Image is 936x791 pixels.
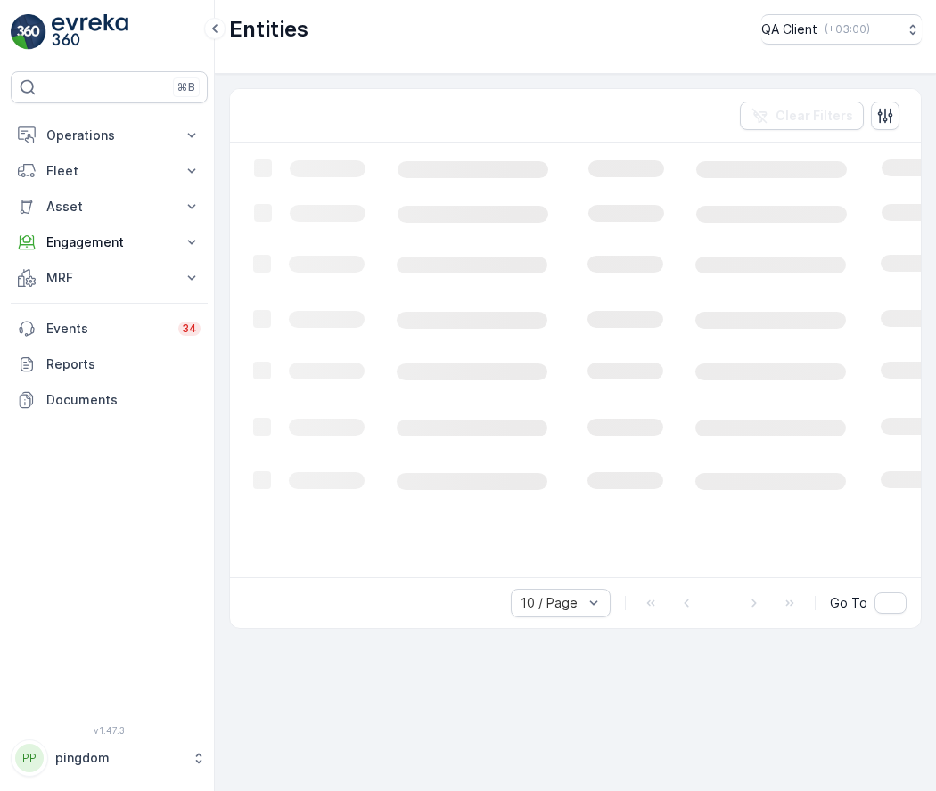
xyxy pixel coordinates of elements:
p: QA Client [761,20,817,38]
p: Reports [46,355,201,373]
p: Entities [229,15,308,44]
p: Clear Filters [776,107,853,125]
a: Documents [11,382,208,418]
span: v 1.47.3 [11,725,208,736]
img: logo_light-DOdMpM7g.png [52,14,128,50]
p: Events [46,320,168,338]
button: PPpingdom [11,739,208,777]
button: Operations [11,118,208,153]
div: PP [15,744,44,772]
p: Operations [46,126,172,144]
p: Documents [46,391,201,409]
p: 34 [182,322,197,336]
p: ⌘B [177,80,195,94]
a: Reports [11,347,208,382]
button: MRF [11,260,208,296]
a: Events34 [11,311,208,347]
button: Engagement [11,224,208,260]
button: Fleet [11,153,208,189]
p: MRF [46,269,172,287]
button: QA Client(+03:00) [761,14,922,45]
button: Clear Filters [740,102,864,130]
button: Asset [11,189,208,224]
p: ( +03:00 ) [825,22,870,37]
span: Go To [830,594,867,612]
p: pingdom [55,749,183,767]
img: logo [11,14,46,50]
p: Engagement [46,233,172,251]
p: Fleet [46,162,172,180]
p: Asset [46,198,172,216]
